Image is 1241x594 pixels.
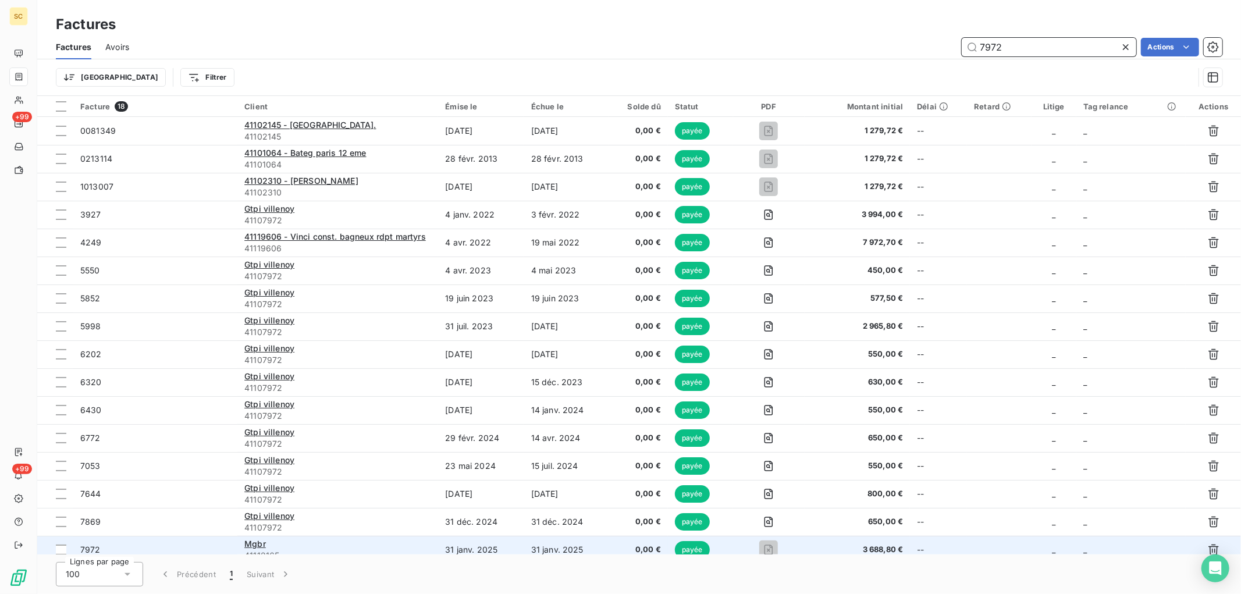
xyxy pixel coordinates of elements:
[80,433,101,443] span: 6772
[910,536,967,564] td: --
[616,265,661,276] span: 0,00 €
[616,102,661,111] div: Solde dû
[1052,517,1055,527] span: _
[56,41,91,53] span: Factures
[115,101,128,112] span: 18
[1052,237,1055,247] span: _
[1052,433,1055,443] span: _
[244,298,431,310] span: 41107972
[524,229,609,257] td: 19 mai 2022
[812,404,904,416] span: 550,00 €
[244,550,431,561] span: 41112165
[1083,489,1087,499] span: _
[244,354,431,366] span: 41107972
[1052,461,1055,471] span: _
[1083,545,1087,554] span: _
[524,284,609,312] td: 19 juin 2023
[230,568,233,580] span: 1
[910,396,967,424] td: --
[675,150,710,168] span: payée
[438,201,524,229] td: 4 janv. 2022
[1083,349,1087,359] span: _
[1083,517,1087,527] span: _
[1083,154,1087,163] span: _
[244,215,431,226] span: 41107972
[812,237,904,248] span: 7 972,70 €
[244,148,366,158] span: 41101064 - Bateg paris 12 eme
[1052,377,1055,387] span: _
[616,293,661,304] span: 0,00 €
[244,159,431,170] span: 41101064
[616,321,661,332] span: 0,00 €
[438,508,524,536] td: 31 déc. 2024
[244,399,294,409] span: Gtpi villenoy
[244,455,294,465] span: Gtpi villenoy
[244,243,431,254] span: 41119606
[675,513,710,531] span: payée
[812,293,904,304] span: 577,50 €
[244,326,431,338] span: 41107972
[531,102,602,111] div: Échue le
[438,257,524,284] td: 4 avr. 2023
[1052,293,1055,303] span: _
[244,315,294,325] span: Gtpi villenoy
[616,237,661,248] span: 0,00 €
[616,432,661,444] span: 0,00 €
[1052,265,1055,275] span: _
[812,265,904,276] span: 450,00 €
[438,424,524,452] td: 29 févr. 2024
[438,396,524,424] td: [DATE]
[616,404,661,416] span: 0,00 €
[812,321,904,332] span: 2 965,80 €
[1052,182,1055,191] span: _
[244,120,376,130] span: 41102145 - [GEOGRAPHIC_DATA].
[1083,126,1087,136] span: _
[812,516,904,528] span: 650,00 €
[1052,349,1055,359] span: _
[675,178,710,195] span: payée
[438,368,524,396] td: [DATE]
[1141,38,1199,56] button: Actions
[152,562,223,586] button: Précédent
[616,376,661,388] span: 0,00 €
[1039,102,1069,111] div: Litige
[524,257,609,284] td: 4 mai 2023
[66,568,80,580] span: 100
[244,131,431,143] span: 41102145
[910,424,967,452] td: --
[812,544,904,556] span: 3 688,80 €
[438,284,524,312] td: 19 juin 2023
[80,209,101,219] span: 3927
[675,485,710,503] span: payée
[1083,433,1087,443] span: _
[438,340,524,368] td: [DATE]
[80,154,112,163] span: 0213114
[675,318,710,335] span: payée
[812,432,904,444] span: 650,00 €
[616,460,661,472] span: 0,00 €
[675,262,710,279] span: payée
[675,401,710,419] span: payée
[524,145,609,173] td: 28 févr. 2013
[80,349,102,359] span: 6202
[812,348,904,360] span: 550,00 €
[244,232,426,241] span: 41119606 - Vinci const. bagneux rdpt martyrs
[1201,554,1229,582] div: Open Intercom Messenger
[910,117,967,145] td: --
[1083,405,1087,415] span: _
[910,201,967,229] td: --
[80,545,101,554] span: 7972
[524,201,609,229] td: 3 févr. 2022
[244,371,294,381] span: Gtpi villenoy
[675,374,710,391] span: payée
[812,125,904,137] span: 1 279,72 €
[1052,154,1055,163] span: _
[1052,405,1055,415] span: _
[180,68,234,87] button: Filtrer
[1083,209,1087,219] span: _
[616,488,661,500] span: 0,00 €
[80,265,100,275] span: 5550
[1083,265,1087,275] span: _
[675,102,726,111] div: Statut
[675,541,710,559] span: payée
